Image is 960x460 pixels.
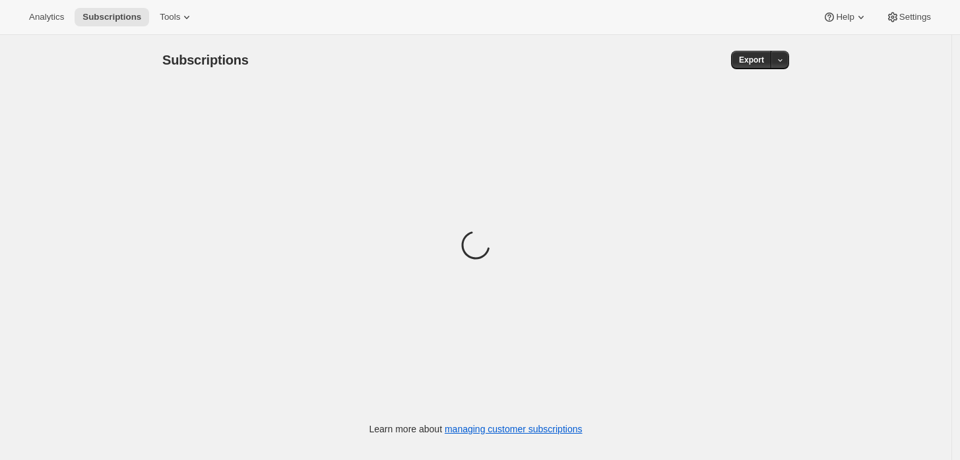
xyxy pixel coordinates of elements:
[445,424,583,434] a: managing customer subscriptions
[815,8,875,26] button: Help
[152,8,201,26] button: Tools
[739,55,764,65] span: Export
[836,12,854,22] span: Help
[75,8,149,26] button: Subscriptions
[878,8,939,26] button: Settings
[731,51,772,69] button: Export
[82,12,141,22] span: Subscriptions
[162,53,249,67] span: Subscriptions
[21,8,72,26] button: Analytics
[899,12,931,22] span: Settings
[160,12,180,22] span: Tools
[29,12,64,22] span: Analytics
[369,422,583,436] p: Learn more about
